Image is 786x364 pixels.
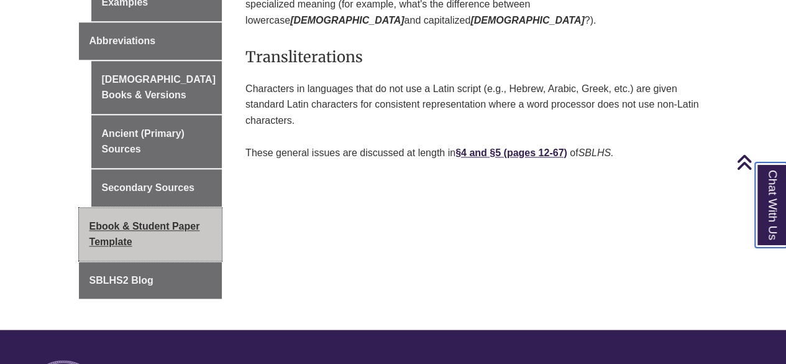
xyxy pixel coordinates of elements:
a: [DEMOGRAPHIC_DATA] Books & Versions [91,61,222,114]
span: Transliterations [245,47,363,67]
span: of [570,147,578,158]
a: Secondary Sources [91,169,222,207]
a: Ebook & Student Paper Template [79,208,222,261]
a: pages 12-67) [507,147,567,158]
em: SBLHS. [578,147,613,158]
p: These general issues are discussed at length in [245,140,703,166]
em: [DEMOGRAPHIC_DATA] [470,15,584,26]
span: and capitalized [404,15,470,26]
a: SBLHS2 Blog [79,262,222,299]
em: [DEMOGRAPHIC_DATA] [290,15,404,26]
span: ?). [585,15,596,26]
a: Abbreviations [79,22,222,60]
a: Ancient (Primary) Sources [91,115,222,168]
a: §4 and §5 ( [455,147,507,158]
span: Ebook & Student Paper Template [89,221,200,248]
span: Abbreviations [89,35,156,46]
a: Back to Top [736,154,783,170]
span: Characters in languages that do not use a Latin script (e.g., Hebrew, Arabic, Greek, etc.) are gi... [245,83,698,126]
span: SBLHS2 Blog [89,275,153,286]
